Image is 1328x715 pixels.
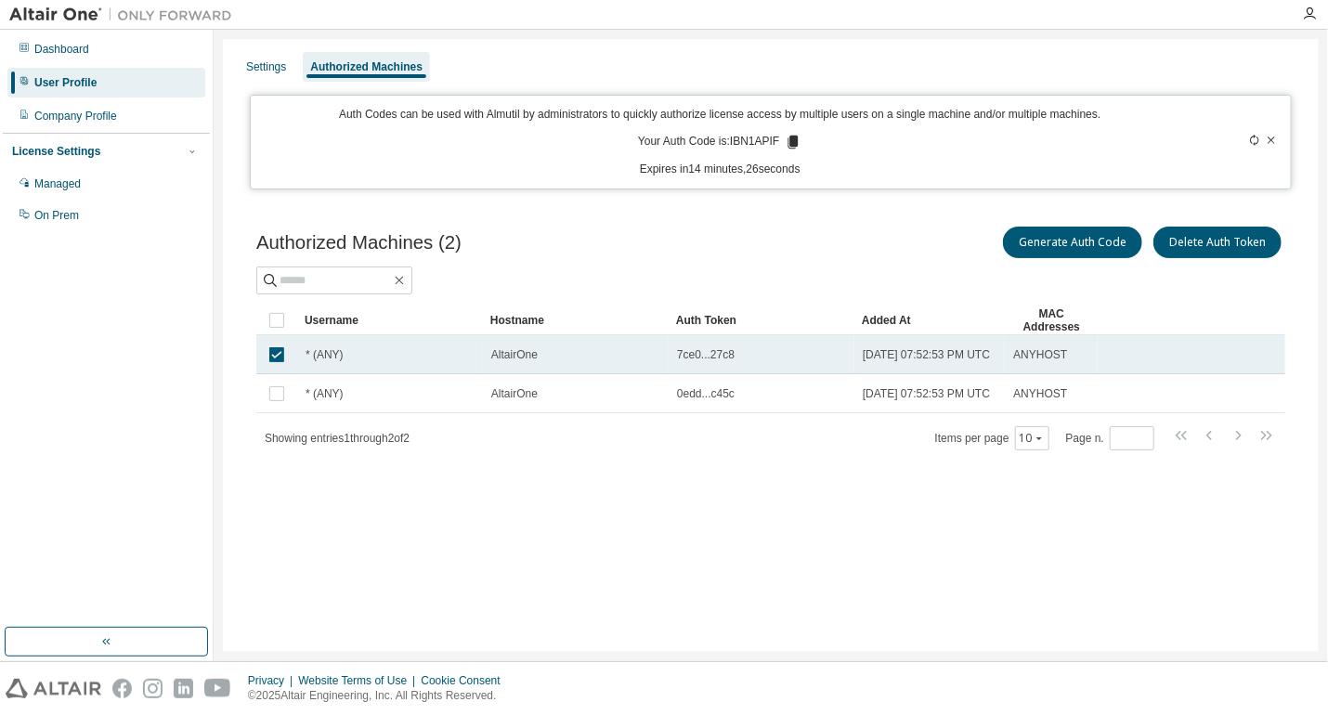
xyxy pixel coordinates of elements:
span: Showing entries 1 through 2 of 2 [265,432,410,445]
span: Page n. [1066,426,1154,450]
span: 0edd...c45c [677,386,735,401]
div: On Prem [34,208,79,223]
img: altair_logo.svg [6,679,101,698]
div: Auth Token [676,305,847,335]
div: User Profile [34,75,97,90]
span: ANYHOST [1013,386,1067,401]
div: Authorized Machines [310,59,423,74]
div: Username [305,305,475,335]
div: Company Profile [34,109,117,123]
span: AltairOne [491,386,538,401]
p: Auth Codes can be used with Almutil by administrators to quickly authorize license access by mult... [262,107,1178,123]
span: [DATE] 07:52:53 PM UTC [863,347,990,362]
span: Authorized Machines (2) [256,232,462,253]
p: Expires in 14 minutes, 26 seconds [262,162,1178,177]
button: Generate Auth Code [1003,227,1142,258]
div: Managed [34,176,81,191]
img: instagram.svg [143,679,163,698]
span: * (ANY) [306,347,344,362]
span: * (ANY) [306,386,344,401]
img: linkedin.svg [174,679,193,698]
div: Privacy [248,673,298,688]
button: 10 [1020,431,1045,446]
div: Added At [862,305,997,335]
img: facebook.svg [112,679,132,698]
span: 7ce0...27c8 [677,347,735,362]
p: © 2025 Altair Engineering, Inc. All Rights Reserved. [248,688,512,704]
img: Altair One [9,6,241,24]
div: MAC Addresses [1012,305,1090,335]
div: Dashboard [34,42,89,57]
span: Items per page [935,426,1049,450]
div: Cookie Consent [421,673,511,688]
p: Your Auth Code is: IBN1APIF [638,134,801,150]
button: Delete Auth Token [1153,227,1282,258]
div: Hostname [490,305,661,335]
div: Website Terms of Use [298,673,421,688]
img: youtube.svg [204,679,231,698]
div: Settings [246,59,286,74]
span: ANYHOST [1013,347,1067,362]
span: [DATE] 07:52:53 PM UTC [863,386,990,401]
span: AltairOne [491,347,538,362]
div: License Settings [12,144,100,159]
